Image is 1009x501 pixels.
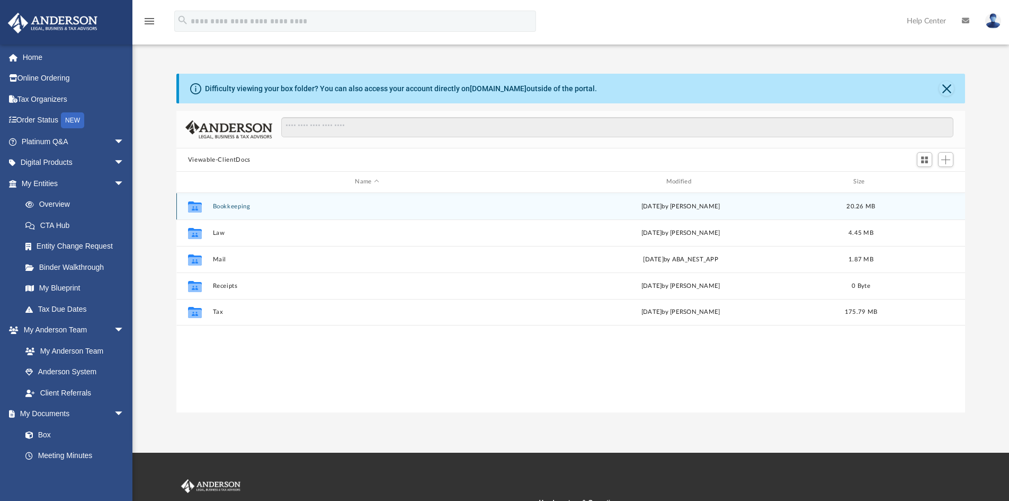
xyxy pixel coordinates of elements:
span: arrow_drop_down [114,403,135,425]
a: Tax Organizers [7,89,140,110]
a: My Entitiesarrow_drop_down [7,173,140,194]
span: arrow_drop_down [114,173,135,195]
a: Tax Due Dates [15,298,140,320]
div: Modified [526,177,835,187]
button: Receipts [212,283,521,289]
div: [DATE] by [PERSON_NAME] [526,228,835,238]
a: My Anderson Team [15,340,130,362]
a: Client Referrals [15,382,135,403]
a: menu [143,20,156,28]
a: Digital Productsarrow_drop_down [7,152,140,173]
button: Law [212,230,521,236]
span: 1.87 MB [849,256,873,262]
div: [DATE] by [PERSON_NAME] [526,281,835,291]
span: arrow_drop_down [114,320,135,341]
a: Home [7,47,140,68]
a: Order StatusNEW [7,110,140,131]
button: Switch to Grid View [917,152,933,167]
div: Difficulty viewing your box folder? You can also access your account directly on outside of the p... [205,83,597,94]
a: Anderson System [15,362,135,383]
input: Search files and folders [281,117,953,137]
div: [DATE] by ABA_NEST_APP [526,254,835,264]
a: Online Ordering [7,68,140,89]
a: Box [15,424,130,445]
i: search [177,14,189,26]
span: 0 Byte [852,283,870,288]
div: id [181,177,208,187]
i: menu [143,15,156,28]
div: Name [212,177,521,187]
span: 175.79 MB [845,309,877,315]
a: Overview [15,194,140,215]
a: Platinum Q&Aarrow_drop_down [7,131,140,152]
a: CTA Hub [15,215,140,236]
a: Binder Walkthrough [15,257,140,278]
div: grid [176,193,966,412]
div: Size [840,177,882,187]
div: id [887,177,961,187]
a: My Blueprint [15,278,135,299]
a: Entity Change Request [15,236,140,257]
button: Bookkeeping [212,203,521,210]
a: My Documentsarrow_drop_down [7,403,135,425]
a: Meeting Minutes [15,445,135,467]
div: [DATE] by [PERSON_NAME] [526,201,835,211]
a: [DOMAIN_NAME] [470,84,526,93]
div: NEW [61,112,84,128]
button: Mail [212,256,521,263]
img: Anderson Advisors Platinum Portal [179,479,243,493]
span: arrow_drop_down [114,131,135,153]
span: arrow_drop_down [114,152,135,174]
button: Tax [212,309,521,315]
button: Close [939,81,954,96]
button: Viewable-ClientDocs [188,155,251,165]
a: My Anderson Teamarrow_drop_down [7,320,135,341]
button: Add [938,152,954,167]
img: Anderson Advisors Platinum Portal [5,13,101,33]
span: 4.45 MB [849,230,873,235]
img: User Pic [985,13,1001,29]
div: [DATE] by [PERSON_NAME] [526,307,835,317]
span: 20.26 MB [846,203,875,209]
